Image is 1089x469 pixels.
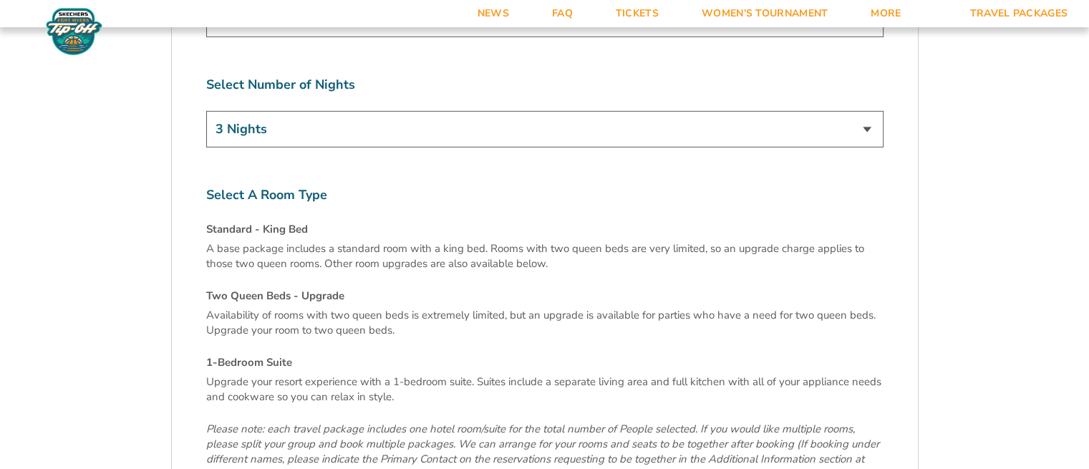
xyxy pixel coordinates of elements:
[206,355,884,370] h4: 1-Bedroom Suite
[206,186,884,204] label: Select A Room Type
[43,7,105,56] img: Fort Myers Tip-Off
[206,289,884,304] h4: Two Queen Beds - Upgrade
[206,308,884,338] p: Availability of rooms with two queen beds is extremely limited, but an upgrade is available for p...
[206,374,884,405] p: Upgrade your resort experience with a 1-bedroom suite. Suites include a separate living area and ...
[206,76,884,94] label: Select Number of Nights
[206,241,884,271] p: A base package includes a standard room with a king bed. Rooms with two queen beds are very limit...
[206,222,884,237] h4: Standard - King Bed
